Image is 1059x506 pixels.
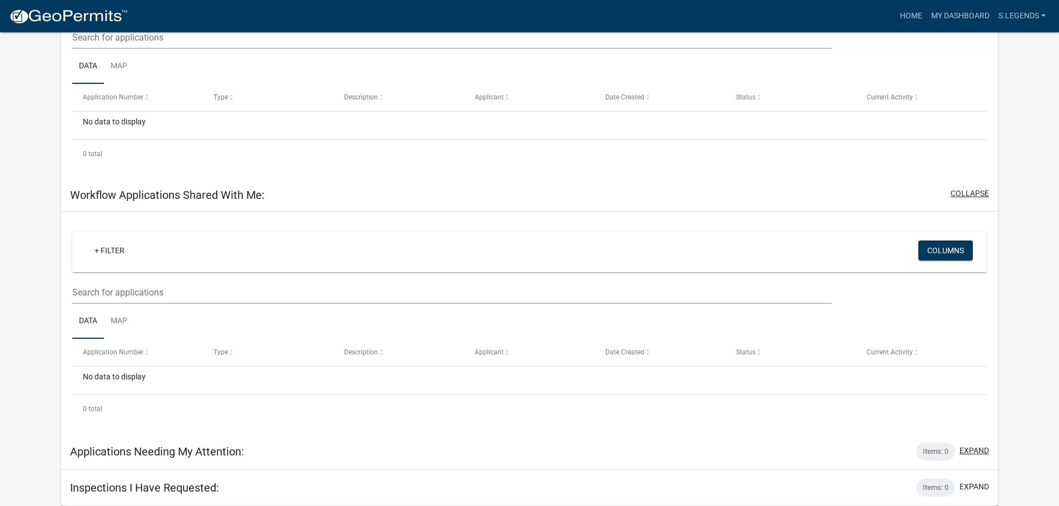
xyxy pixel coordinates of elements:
a: Map [104,49,134,84]
datatable-header-cell: Status [725,84,856,111]
span: Applicant [475,93,504,101]
span: Applicant [475,348,504,356]
span: Description [344,93,378,101]
button: Columns [918,241,973,260]
datatable-header-cell: Type [203,84,334,111]
span: Description [344,348,378,356]
datatable-header-cell: Applicant [464,84,595,111]
datatable-header-cell: Description [334,339,464,365]
span: Current Activity [867,348,913,356]
datatable-header-cell: Current Activity [856,84,986,111]
datatable-header-cell: Date Created [595,339,725,365]
span: Application Number [83,93,143,101]
datatable-header-cell: Application Number [72,339,203,365]
h5: Applications Needing My Attention: [70,445,244,458]
div: Items: 0 [916,479,955,497]
div: No data to display [72,367,987,394]
button: expand [959,445,989,457]
a: + Filter [86,241,133,260]
h5: Workflow Applications Shared With Me: [70,188,265,202]
datatable-header-cell: Type [203,339,334,365]
input: Search for applications [72,26,831,49]
datatable-header-cell: Applicant [464,339,595,365]
a: Map [104,304,134,339]
span: Date Created [605,93,644,101]
datatable-header-cell: Application Number [72,84,203,111]
a: Data [72,49,104,84]
input: Search for applications [72,281,831,304]
datatable-header-cell: Date Created [595,84,725,111]
a: My Dashboard [927,6,994,27]
div: collapse [61,212,998,434]
datatable-header-cell: Status [725,339,856,365]
span: Status [736,348,755,356]
button: expand [959,481,989,493]
a: Data [72,304,104,339]
button: collapse [951,188,989,199]
datatable-header-cell: Current Activity [856,339,986,365]
a: Home [896,6,927,27]
div: Items: 0 [916,443,955,460]
span: Application Number [83,348,143,356]
span: Type [213,93,228,101]
div: No data to display [72,112,987,139]
span: Current Activity [867,93,913,101]
span: Date Created [605,348,644,356]
span: Type [213,348,228,356]
datatable-header-cell: Description [334,84,464,111]
div: 0 total [72,140,987,168]
a: S.Legends [994,6,1050,27]
div: 0 total [72,395,987,423]
span: Status [736,93,755,101]
h5: Inspections I Have Requested: [70,481,219,494]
